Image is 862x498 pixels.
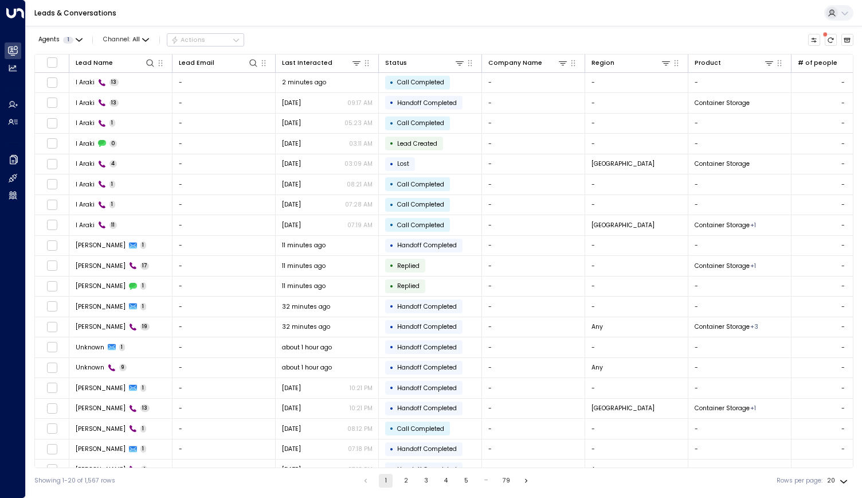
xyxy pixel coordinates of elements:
[344,119,373,127] p: 05:23 AM
[46,240,57,251] span: Toggle select row
[482,317,585,337] td: -
[591,221,655,229] span: London
[76,465,126,474] span: John Solomon
[841,99,845,107] div: -
[397,363,457,372] span: Handoff Completed
[179,58,214,68] div: Lead Email
[585,174,688,194] td: -
[34,34,85,46] button: Agents1
[46,301,57,312] span: Toggle select row
[482,215,585,235] td: -
[397,445,457,453] span: Handoff Completed
[750,221,756,229] div: Container Storage-
[282,57,362,68] div: Last Interacted
[390,238,394,253] div: •
[585,378,688,398] td: -
[519,474,533,488] button: Go to next page
[585,439,688,460] td: -
[841,384,845,392] div: -
[345,200,373,209] p: 07:28 AM
[591,363,603,372] span: Any
[841,445,845,453] div: -
[798,58,837,68] div: # of people
[173,358,276,378] td: -
[173,399,276,419] td: -
[109,79,119,86] span: 13
[34,8,116,18] a: Leads & Conversations
[173,215,276,235] td: -
[46,220,57,231] span: Toggle select row
[46,342,57,353] span: Toggle select row
[482,195,585,215] td: -
[695,404,750,413] span: Container Storage
[46,281,57,291] span: Toggle select row
[499,474,513,488] button: Go to page 79
[397,302,457,311] span: Handoff Completed
[46,57,57,68] span: Toggle select all
[688,358,792,378] td: -
[482,236,585,256] td: -
[46,260,57,271] span: Toggle select row
[76,343,104,352] span: Unknown
[173,337,276,357] td: -
[390,177,394,192] div: •
[390,75,394,90] div: •
[347,221,373,229] p: 07:19 AM
[46,403,57,414] span: Toggle select row
[591,322,603,331] span: Any
[173,419,276,439] td: -
[688,439,792,460] td: -
[76,99,95,107] span: I Araki
[76,139,95,148] span: I Araki
[173,93,276,113] td: -
[841,302,845,311] div: -
[140,303,147,310] span: 1
[688,114,792,134] td: -
[282,241,326,250] span: 11 minutes ago
[585,236,688,256] td: -
[173,73,276,93] td: -
[350,404,373,413] p: 10:21 PM
[585,114,688,134] td: -
[591,465,603,474] span: Any
[390,279,394,294] div: •
[109,140,117,147] span: 0
[173,154,276,174] td: -
[688,134,792,154] td: -
[591,57,672,68] div: Region
[119,344,126,351] span: 1
[390,401,394,416] div: •
[173,195,276,215] td: -
[397,180,444,189] span: Call Completed
[397,262,420,270] span: Replied
[76,241,126,250] span: John
[695,58,721,68] div: Product
[688,297,792,317] td: -
[482,399,585,419] td: -
[841,363,845,372] div: -
[140,404,150,412] span: 13
[482,460,585,480] td: -
[173,174,276,194] td: -
[282,221,301,229] span: Aug 07, 2025
[167,33,244,47] div: Button group with a nested menu
[282,78,326,87] span: 2 minutes ago
[385,57,465,68] div: Status
[119,364,127,371] span: 9
[282,119,301,127] span: Aug 12, 2025
[397,322,457,331] span: Handoff Completed
[841,221,845,229] div: -
[482,93,585,113] td: -
[841,282,845,290] div: -
[282,404,301,413] span: Yesterday
[825,34,837,46] span: There are new threads available. Refresh the grid to view the latest updates.
[397,384,457,392] span: Handoff Completed
[397,404,457,413] span: Handoff Completed
[140,466,148,473] span: 4
[482,378,585,398] td: -
[173,277,276,297] td: -
[76,445,126,453] span: John Solomon
[841,159,845,168] div: -
[140,425,147,433] span: 1
[841,425,845,433] div: -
